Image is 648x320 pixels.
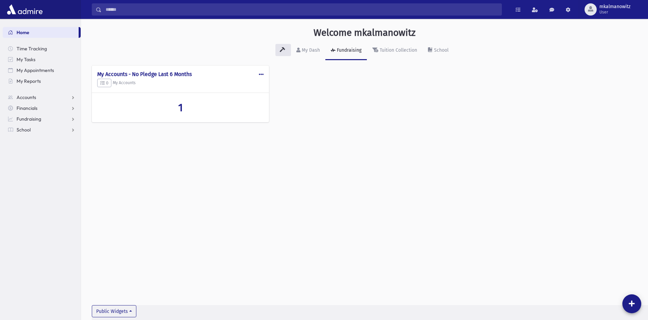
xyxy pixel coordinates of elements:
span: My Tasks [17,56,35,63]
span: School [17,127,31,133]
h3: Welcome mkalmanowitz [314,27,415,39]
span: Financials [17,105,37,111]
a: Tuition Collection [367,41,423,60]
span: mkalmanowitz [599,4,630,9]
button: 0 [97,79,111,88]
a: My Tasks [3,54,81,65]
a: Fundraising [325,41,367,60]
a: Home [3,27,79,38]
div: Tuition Collection [378,47,417,53]
div: My Dash [300,47,320,53]
button: Public Widgets [92,305,136,317]
span: Time Tracking [17,46,47,52]
span: Fundraising [17,116,41,122]
a: Time Tracking [3,43,81,54]
span: 1 [178,101,183,114]
span: 0 [100,80,108,85]
span: User [599,9,630,15]
a: My Reports [3,76,81,87]
a: School [3,124,81,135]
a: Accounts [3,92,81,103]
a: Fundraising [3,114,81,124]
a: My Appointments [3,65,81,76]
a: 1 [97,101,264,114]
span: My Reports [17,78,41,84]
a: My Dash [291,41,325,60]
input: Search [102,3,502,16]
span: My Appointments [17,67,54,73]
h4: My Accounts - No Pledge Last 6 Months [97,71,264,77]
a: School [423,41,454,60]
img: AdmirePro [5,3,44,16]
div: School [433,47,449,53]
a: Financials [3,103,81,114]
span: Accounts [17,94,36,100]
span: Home [17,29,29,35]
h5: My Accounts [97,79,264,88]
div: Fundraising [335,47,361,53]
